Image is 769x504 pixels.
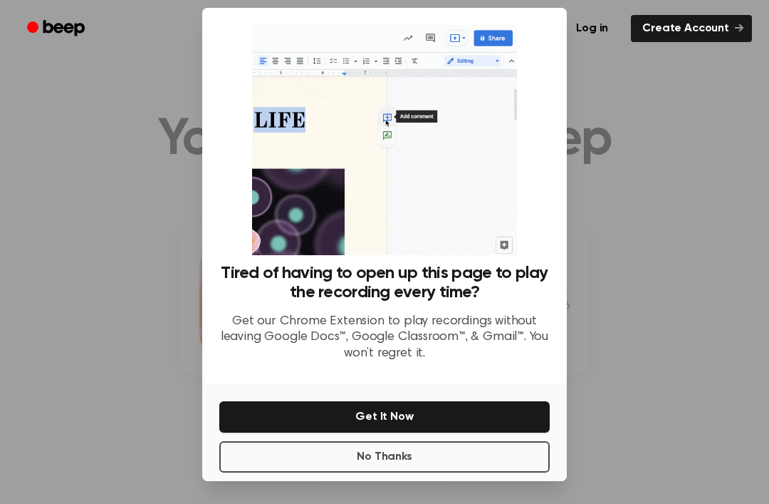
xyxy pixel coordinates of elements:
[252,25,516,255] img: Beep extension in action
[17,15,98,43] a: Beep
[219,401,550,433] button: Get It Now
[219,441,550,473] button: No Thanks
[219,264,550,302] h3: Tired of having to open up this page to play the recording every time?
[631,15,752,42] a: Create Account
[562,12,622,45] a: Log in
[219,314,550,362] p: Get our Chrome Extension to play recordings without leaving Google Docs™, Google Classroom™, & Gm...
